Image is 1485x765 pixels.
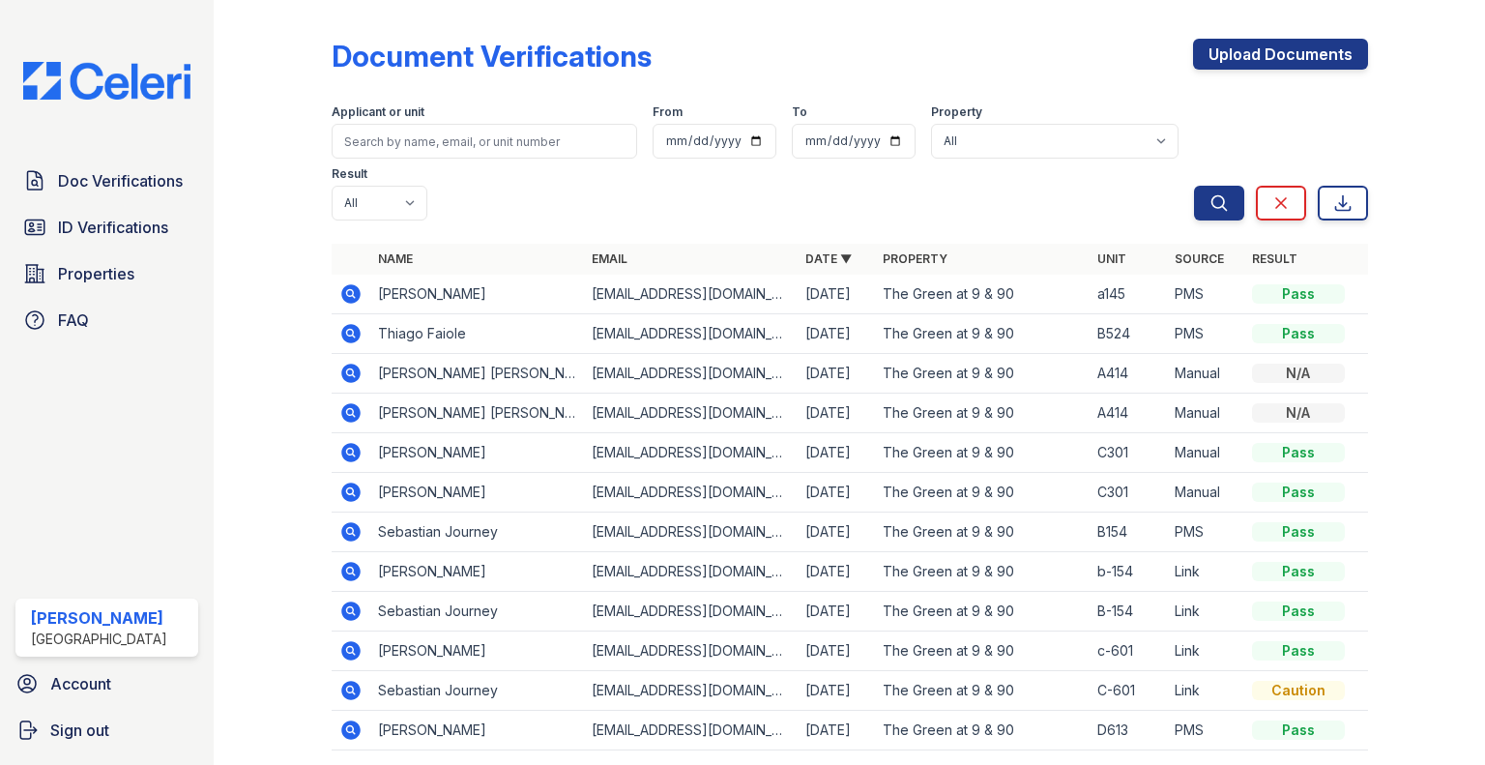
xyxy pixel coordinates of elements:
td: [EMAIL_ADDRESS][DOMAIN_NAME] [584,711,798,750]
div: Pass [1252,284,1345,304]
td: A414 [1090,354,1167,394]
td: [DATE] [798,314,875,354]
td: The Green at 9 & 90 [875,632,1089,671]
td: The Green at 9 & 90 [875,473,1089,513]
a: Date ▼ [805,251,852,266]
td: [EMAIL_ADDRESS][DOMAIN_NAME] [584,394,798,433]
td: [EMAIL_ADDRESS][DOMAIN_NAME] [584,592,798,632]
td: C301 [1090,433,1167,473]
span: ID Verifications [58,216,168,239]
td: [DATE] [798,473,875,513]
label: From [653,104,683,120]
td: PMS [1167,711,1244,750]
td: Thiago Faiole [370,314,584,354]
a: Account [8,664,206,703]
a: Sign out [8,711,206,750]
div: Pass [1252,483,1345,502]
td: C-601 [1090,671,1167,711]
td: [PERSON_NAME] [370,552,584,592]
td: The Green at 9 & 90 [875,275,1089,314]
td: [PERSON_NAME] [370,473,584,513]
td: [EMAIL_ADDRESS][DOMAIN_NAME] [584,433,798,473]
a: Properties [15,254,198,293]
div: Pass [1252,562,1345,581]
div: Pass [1252,721,1345,740]
a: Upload Documents [1193,39,1368,70]
a: Source [1175,251,1224,266]
td: Link [1167,671,1244,711]
img: CE_Logo_Blue-a8612792a0a2168367f1c8372b55b34899dd931a85d93a1a3d3e32e68fde9ad4.png [8,62,206,100]
td: [PERSON_NAME] [370,433,584,473]
td: [PERSON_NAME] [PERSON_NAME] [370,354,584,394]
td: A414 [1090,394,1167,433]
a: Property [883,251,947,266]
a: Result [1252,251,1297,266]
td: [DATE] [798,513,875,552]
label: Property [931,104,982,120]
td: [EMAIL_ADDRESS][DOMAIN_NAME] [584,671,798,711]
div: Caution [1252,681,1345,700]
td: The Green at 9 & 90 [875,433,1089,473]
div: N/A [1252,403,1345,423]
div: Pass [1252,522,1345,542]
td: [EMAIL_ADDRESS][DOMAIN_NAME] [584,275,798,314]
td: D613 [1090,711,1167,750]
input: Search by name, email, or unit number [332,124,637,159]
td: [EMAIL_ADDRESS][DOMAIN_NAME] [584,314,798,354]
td: The Green at 9 & 90 [875,671,1089,711]
td: [PERSON_NAME] [PERSON_NAME] [370,394,584,433]
label: To [792,104,807,120]
div: Pass [1252,324,1345,343]
a: Unit [1097,251,1126,266]
span: FAQ [58,309,89,332]
a: Email [592,251,627,266]
a: ID Verifications [15,208,198,247]
td: [EMAIL_ADDRESS][DOMAIN_NAME] [584,632,798,671]
td: Manual [1167,354,1244,394]
td: [DATE] [798,671,875,711]
td: B154 [1090,513,1167,552]
td: Link [1167,632,1244,671]
td: [PERSON_NAME] [370,275,584,314]
td: PMS [1167,275,1244,314]
td: [DATE] [798,433,875,473]
td: [DATE] [798,394,875,433]
td: [PERSON_NAME] [370,632,584,671]
div: [PERSON_NAME] [31,606,167,630]
td: B524 [1090,314,1167,354]
div: Pass [1252,602,1345,621]
span: Sign out [50,719,109,742]
td: The Green at 9 & 90 [875,552,1089,592]
td: PMS [1167,513,1244,552]
div: N/A [1252,364,1345,383]
td: Sebastian Journey [370,592,584,632]
div: [GEOGRAPHIC_DATA] [31,630,167,649]
td: Manual [1167,394,1244,433]
a: Doc Verifications [15,162,198,200]
td: The Green at 9 & 90 [875,394,1089,433]
td: Manual [1167,473,1244,513]
td: The Green at 9 & 90 [875,711,1089,750]
td: Sebastian Journey [370,671,584,711]
td: [EMAIL_ADDRESS][DOMAIN_NAME] [584,354,798,394]
td: [DATE] [798,592,875,632]
label: Result [332,166,367,182]
td: Manual [1167,433,1244,473]
td: The Green at 9 & 90 [875,513,1089,552]
td: [DATE] [798,711,875,750]
td: [DATE] [798,354,875,394]
td: c-601 [1090,632,1167,671]
a: Name [378,251,413,266]
td: Link [1167,552,1244,592]
a: FAQ [15,301,198,339]
span: Account [50,672,111,695]
td: [PERSON_NAME] [370,711,584,750]
td: [EMAIL_ADDRESS][DOMAIN_NAME] [584,473,798,513]
td: Sebastian Journey [370,513,584,552]
td: The Green at 9 & 90 [875,592,1089,632]
td: b-154 [1090,552,1167,592]
td: Link [1167,592,1244,632]
td: The Green at 9 & 90 [875,314,1089,354]
td: C301 [1090,473,1167,513]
